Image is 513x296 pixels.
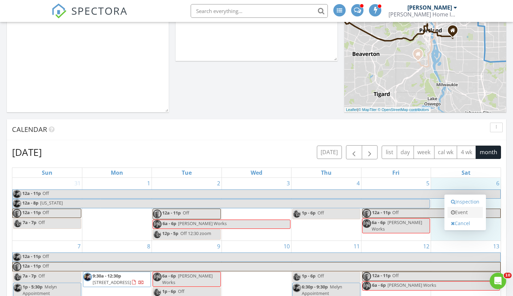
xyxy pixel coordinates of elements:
[93,273,144,285] a: 9:30a - 12:30p [STREET_ADDRESS]
[320,168,333,177] a: Thursday
[372,282,386,290] span: 6a - 6p
[40,200,63,206] span: [US_STATE]
[178,288,184,294] span: Off
[180,230,211,236] span: Off 12:30 zoom
[180,168,193,177] a: Tuesday
[12,178,82,241] td: Go to August 31, 2025
[362,282,371,290] img: screen_shot_20220623_at_11.07.44_pm.png
[431,178,501,241] td: Go to September 6, 2025
[93,273,121,279] span: 9:30a - 12:30p
[71,3,128,18] span: SPECTORA
[83,273,92,281] img: murphy_home_inspection_portland_5.png
[293,284,301,292] img: murphy_home_inspection_portland_5.png
[222,178,291,241] td: Go to September 3, 2025
[382,146,397,159] button: list
[346,145,362,159] button: Previous month
[43,190,49,196] span: Off
[162,220,177,229] span: 6a - 6p
[13,209,21,218] img: screen_shot_20220927_at_5.22.47_pm.png
[109,168,124,177] a: Monday
[355,178,361,189] a: Go to September 4, 2025
[40,168,54,177] a: Sunday
[23,219,36,225] span: 7a - 7p
[490,273,506,289] iframe: Intercom live chat
[22,199,39,208] span: 12a - 8p
[51,9,128,24] a: SPECTORA
[285,178,291,189] a: Go to September 3, 2025
[13,284,22,292] img: murphy_home_inspection_portland_5.png
[162,230,178,236] span: 12p - 5p
[372,272,391,281] span: 12a - 11p
[392,272,399,279] span: Off
[43,209,49,215] span: Off
[23,273,36,279] span: 7a - 7p
[372,209,391,218] span: 12a - 11p
[22,190,41,198] span: 12a - 11p
[318,273,324,279] span: Off
[504,273,512,278] span: 10
[361,178,431,241] td: Go to September 5, 2025
[362,272,371,281] img: screen_shot_20220927_at_5.22.47_pm.png
[22,253,41,261] span: 12a - 11p
[153,273,162,281] img: screen_shot_20220623_at_11.07.44_pm.png
[453,30,457,34] div: 3316 se stephens st, Portland OR 97214
[448,196,483,207] a: Inspection
[216,241,222,252] a: Go to September 9, 2025
[153,230,162,239] img: untitled.jpg
[13,219,22,228] img: untitled.jpg
[293,273,301,281] img: untitled.jpg
[146,241,152,252] a: Go to September 8, 2025
[391,168,401,177] a: Friday
[13,273,22,281] img: untitled.jpg
[146,178,152,189] a: Go to September 1, 2025
[448,218,483,229] a: Cancel
[183,210,189,216] span: Off
[418,54,422,58] div: 2362 SW Vermont St, Portland or 97219
[414,146,434,159] button: week
[73,178,82,189] a: Go to August 31, 2025
[162,273,213,285] span: [PERSON_NAME] Works
[13,262,21,271] img: screen_shot_20220927_at_5.22.47_pm.png
[153,210,162,218] img: screen_shot_20220927_at_5.22.47_pm.png
[352,241,361,252] a: Go to September 11, 2025
[293,210,301,218] img: untitled.jpg
[495,178,501,189] a: Go to September 6, 2025
[389,11,457,18] div: Murphy Home Inspection
[387,282,436,288] span: [PERSON_NAME] Works
[12,145,42,159] h2: [DATE]
[291,178,361,241] td: Go to September 4, 2025
[476,146,501,159] button: month
[422,241,431,252] a: Go to September 12, 2025
[346,108,357,112] a: Leaflet
[249,168,264,177] a: Wednesday
[191,4,328,18] input: Search everything...
[23,284,43,290] span: 1p - 5:30p
[372,219,422,232] span: [PERSON_NAME] Works
[344,107,431,113] div: |
[162,210,181,216] span: 12a - 11p
[302,210,315,216] span: 1p - 6p
[93,279,131,285] span: [STREET_ADDRESS]
[492,241,501,252] a: Go to September 13, 2025
[13,253,21,261] img: murphy_home_inspection_portland_5.png
[282,241,291,252] a: Go to September 10, 2025
[12,125,47,134] span: Calendar
[152,178,222,241] td: Go to September 2, 2025
[317,146,342,159] button: [DATE]
[457,146,476,159] button: 4 wk
[22,262,41,271] span: 12a - 11p
[162,288,176,294] span: 1p - 6p
[460,168,472,177] a: Saturday
[378,108,429,112] a: © OpenStreetMap contributors
[13,199,21,208] img: murphy_home_inspection_portland_5.png
[397,146,414,159] button: day
[318,210,324,216] span: Off
[425,178,431,189] a: Go to September 5, 2025
[43,253,49,259] span: Off
[216,178,222,189] a: Go to September 2, 2025
[51,3,67,18] img: The Best Home Inspection Software - Spectora
[83,272,151,287] a: 9:30a - 12:30p [STREET_ADDRESS]
[178,220,227,226] span: [PERSON_NAME] Works
[392,209,399,215] span: Off
[448,207,483,218] a: Event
